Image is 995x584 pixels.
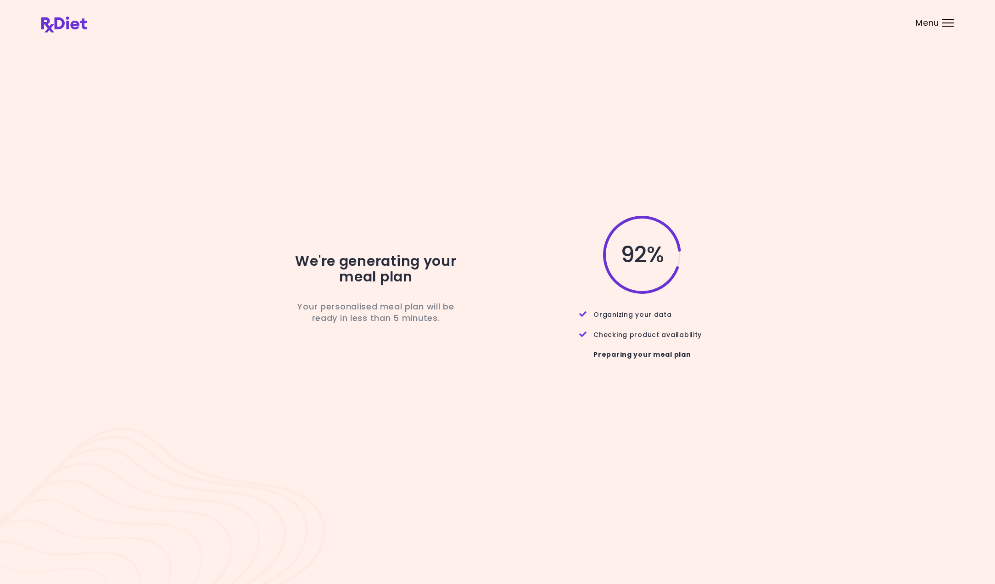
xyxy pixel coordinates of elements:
span: Menu [916,19,939,27]
div: Organizing your data [579,300,705,320]
span: 92 % [620,247,663,263]
div: Checking product availability [579,320,705,340]
h2: We're generating your meal plan [284,253,468,285]
p: Your personalised meal plan will be ready in less than 5 minutes. [284,301,468,324]
img: RxDiet [41,17,87,33]
div: Preparing your meal plan [579,340,705,369]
